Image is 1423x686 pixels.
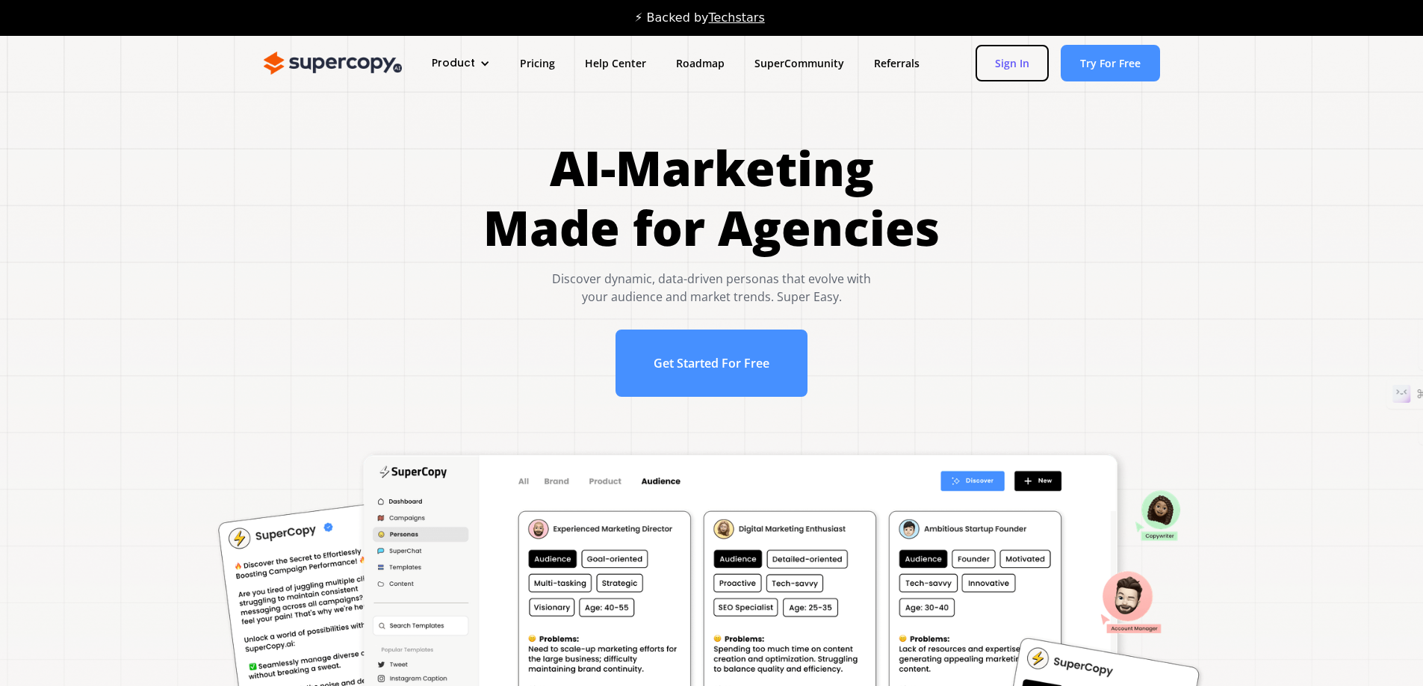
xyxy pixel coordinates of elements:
a: Techstars [709,10,765,25]
h1: AI-Marketing Made for Agencies [483,138,940,258]
a: Referrals [859,49,934,77]
a: Sign In [976,45,1049,81]
a: Get Started For Free [616,330,807,397]
a: Help Center [570,49,661,77]
a: Pricing [505,49,570,77]
div: Product [432,55,475,71]
a: Try For Free [1061,45,1160,81]
div: ⚡ Backed by [634,10,764,25]
div: Discover dynamic, data-driven personas that evolve with your audience and market trends. Super Easy. [483,270,940,306]
a: SuperCommunity [740,49,859,77]
div: Product [417,49,505,77]
a: Roadmap [661,49,740,77]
